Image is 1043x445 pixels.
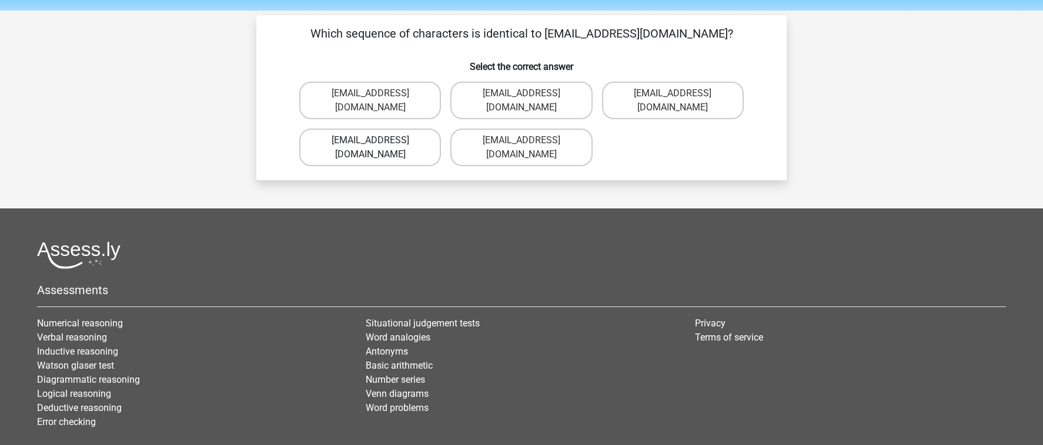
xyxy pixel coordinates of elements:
[695,332,763,343] a: Terms of service
[366,402,429,413] a: Word problems
[275,52,768,72] h6: Select the correct answer
[37,283,1006,297] h5: Assessments
[366,318,480,329] a: Situational judgement tests
[695,318,726,329] a: Privacy
[299,82,441,119] label: [EMAIL_ADDRESS][DOMAIN_NAME]
[299,129,441,166] label: [EMAIL_ADDRESS][DOMAIN_NAME]
[366,332,430,343] a: Word analogies
[366,346,408,357] a: Antonyms
[37,318,123,329] a: Numerical reasoning
[275,25,768,42] p: Which sequence of characters is identical to [EMAIL_ADDRESS][DOMAIN_NAME]?
[37,332,107,343] a: Verbal reasoning
[37,416,96,427] a: Error checking
[366,388,429,399] a: Venn diagrams
[366,374,425,385] a: Number series
[37,360,114,371] a: Watson glaser test
[450,82,592,119] label: [EMAIL_ADDRESS][DOMAIN_NAME]
[37,241,121,269] img: Assessly logo
[37,346,118,357] a: Inductive reasoning
[37,374,140,385] a: Diagrammatic reasoning
[37,388,111,399] a: Logical reasoning
[37,402,122,413] a: Deductive reasoning
[602,82,744,119] label: [EMAIL_ADDRESS][DOMAIN_NAME]
[450,129,592,166] label: [EMAIL_ADDRESS][DOMAIN_NAME]
[366,360,433,371] a: Basic arithmetic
